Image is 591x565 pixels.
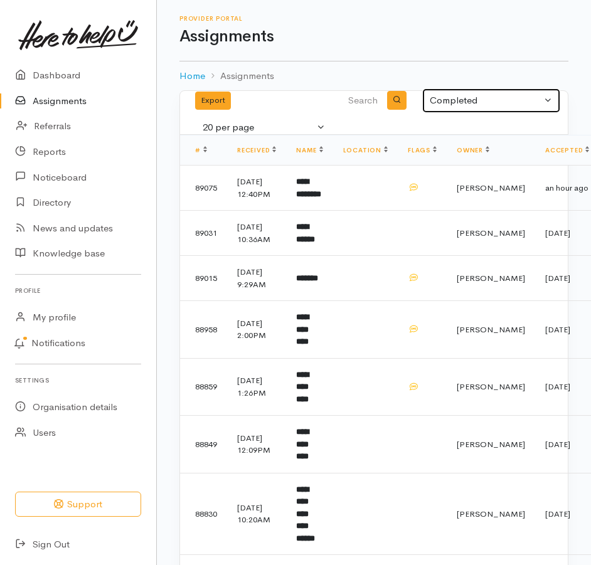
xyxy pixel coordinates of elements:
div: Completed [430,93,541,108]
td: [DATE] 2:00PM [227,301,286,359]
time: [DATE] [545,324,570,335]
input: Search [309,85,380,115]
time: [DATE] [545,273,570,283]
td: [DATE] 10:20AM [227,473,286,555]
button: Support [15,492,141,517]
span: [PERSON_NAME] [457,273,525,283]
td: 89015 [180,256,227,301]
button: Completed [422,88,560,113]
span: [PERSON_NAME] [457,509,525,519]
a: Accepted [545,146,589,154]
td: [DATE] 10:36AM [227,211,286,256]
td: 88859 [180,358,227,416]
a: Received [237,146,276,154]
td: [DATE] 1:26PM [227,358,286,416]
nav: breadcrumb [179,61,568,91]
h1: Assignments [179,28,568,46]
span: [PERSON_NAME] [457,381,525,392]
a: Owner [457,146,489,154]
td: 88830 [180,473,227,555]
button: Export [195,92,231,110]
button: 20 per page [195,115,333,140]
span: [PERSON_NAME] [457,439,525,450]
span: [PERSON_NAME] [457,228,525,238]
h6: Profile [15,282,141,299]
time: an hour ago [545,182,588,193]
h6: Settings [15,372,141,389]
span: [PERSON_NAME] [457,324,525,335]
td: 89075 [180,166,227,211]
time: [DATE] [545,228,570,238]
a: Location [343,146,388,154]
h6: Provider Portal [179,15,568,22]
a: Name [296,146,322,154]
div: 20 per page [203,120,314,135]
time: [DATE] [545,509,570,519]
td: 88958 [180,301,227,359]
span: [PERSON_NAME] [457,182,525,193]
time: [DATE] [545,381,570,392]
time: [DATE] [545,439,570,450]
td: [DATE] 12:40PM [227,166,286,211]
a: Flags [408,146,437,154]
a: # [195,146,207,154]
li: Assignments [205,69,274,83]
td: [DATE] 9:29AM [227,256,286,301]
td: [DATE] 12:09PM [227,416,286,473]
td: 89031 [180,211,227,256]
td: 88849 [180,416,227,473]
a: Home [179,69,205,83]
